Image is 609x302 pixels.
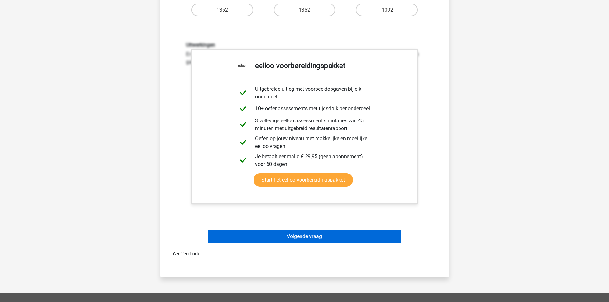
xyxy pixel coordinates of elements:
a: Start het eelloo voorbereidingspakket [254,173,353,187]
div: Er is hier sprake van een afwisselende reeks. Eerst gaat het *7, dan gaat het +10, dan gaat het *... [181,42,428,125]
h6: Uitwerkingen [186,42,423,48]
button: Volgende vraag [208,230,401,243]
label: 1352 [274,4,335,16]
label: 1362 [191,4,253,16]
span: Geef feedback [168,252,199,256]
label: -1392 [356,4,418,16]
